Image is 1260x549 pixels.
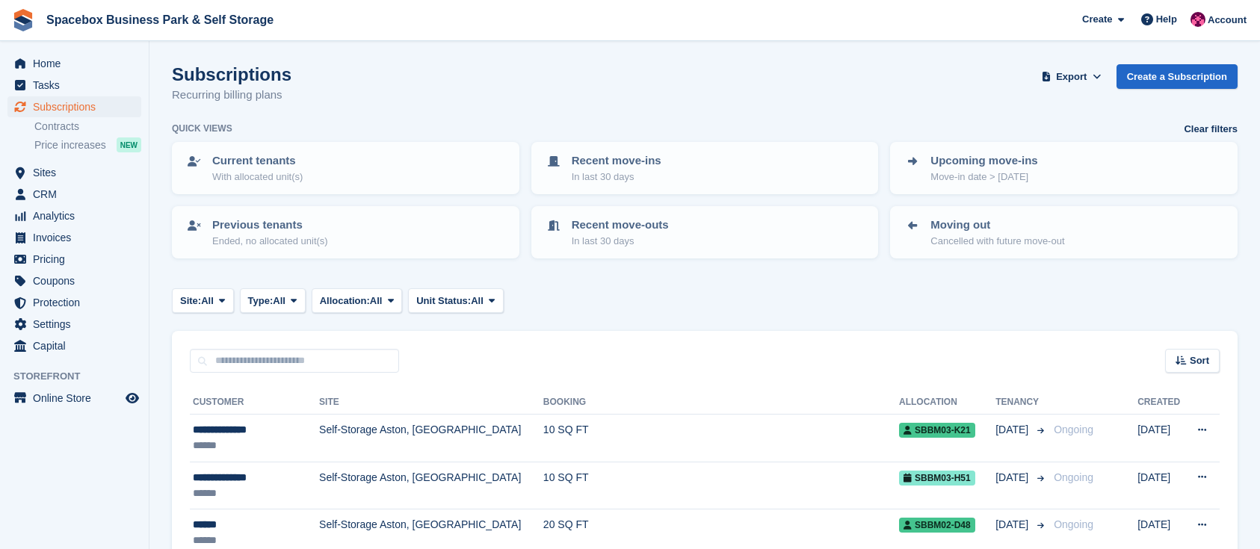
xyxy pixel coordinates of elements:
[995,422,1031,438] span: [DATE]
[1137,462,1185,509] td: [DATE]
[408,288,503,313] button: Unit Status: All
[1054,518,1093,530] span: Ongoing
[201,294,214,308] span: All
[312,288,403,313] button: Allocation: All
[572,234,669,249] p: In last 30 days
[117,137,141,152] div: NEW
[173,143,518,193] a: Current tenants With allocated unit(s)
[1184,122,1238,137] a: Clear filters
[33,249,123,270] span: Pricing
[33,292,123,313] span: Protection
[33,205,123,226] span: Analytics
[1082,12,1112,27] span: Create
[1056,69,1087,84] span: Export
[319,391,543,415] th: Site
[533,143,877,193] a: Recent move-ins In last 30 days
[899,518,975,533] span: SBBM02-D48
[33,270,123,291] span: Coupons
[899,471,975,486] span: SBBM03-H51
[248,294,274,308] span: Type:
[34,120,141,134] a: Contracts
[172,87,291,104] p: Recurring billing plans
[892,143,1236,193] a: Upcoming move-ins Move-in date > [DATE]
[319,462,543,509] td: Self-Storage Aston, [GEOGRAPHIC_DATA]
[930,152,1037,170] p: Upcoming move-ins
[899,391,995,415] th: Allocation
[172,288,234,313] button: Site: All
[7,184,141,205] a: menu
[33,162,123,183] span: Sites
[416,294,471,308] span: Unit Status:
[572,152,661,170] p: Recent move-ins
[471,294,484,308] span: All
[7,292,141,313] a: menu
[33,75,123,96] span: Tasks
[1156,12,1177,27] span: Help
[930,217,1064,234] p: Moving out
[33,335,123,356] span: Capital
[212,217,328,234] p: Previous tenants
[1054,424,1093,435] span: Ongoing
[7,227,141,248] a: menu
[543,462,899,509] td: 10 SQ FT
[899,423,975,438] span: SBBM03-K21
[123,389,141,407] a: Preview store
[1137,415,1185,462] td: [DATE]
[7,53,141,74] a: menu
[930,234,1064,249] p: Cancelled with future move-out
[273,294,285,308] span: All
[173,208,518,257] a: Previous tenants Ended, no allocated unit(s)
[33,388,123,409] span: Online Store
[212,170,303,184] p: With allocated unit(s)
[13,369,149,384] span: Storefront
[572,170,661,184] p: In last 30 days
[319,415,543,462] td: Self-Storage Aston, [GEOGRAPHIC_DATA]
[40,7,280,32] a: Spacebox Business Park & Self Storage
[7,162,141,183] a: menu
[320,294,370,308] span: Allocation:
[7,249,141,270] a: menu
[930,170,1037,184] p: Move-in date > [DATE]
[180,294,201,308] span: Site:
[1190,12,1205,27] img: Avishka Chauhan
[1208,13,1247,28] span: Account
[892,208,1236,257] a: Moving out Cancelled with future move-out
[34,138,106,152] span: Price increases
[212,234,328,249] p: Ended, no allocated unit(s)
[1190,353,1209,368] span: Sort
[1137,391,1185,415] th: Created
[370,294,383,308] span: All
[33,184,123,205] span: CRM
[33,96,123,117] span: Subscriptions
[1039,64,1105,89] button: Export
[7,314,141,335] a: menu
[190,391,319,415] th: Customer
[7,205,141,226] a: menu
[7,388,141,409] a: menu
[995,470,1031,486] span: [DATE]
[172,64,291,84] h1: Subscriptions
[995,517,1031,533] span: [DATE]
[33,314,123,335] span: Settings
[7,335,141,356] a: menu
[533,208,877,257] a: Recent move-outs In last 30 days
[12,9,34,31] img: stora-icon-8386f47178a22dfd0bd8f6a31ec36ba5ce8667c1dd55bd0f319d3a0aa187defe.svg
[543,415,899,462] td: 10 SQ FT
[543,391,899,415] th: Booking
[7,270,141,291] a: menu
[572,217,669,234] p: Recent move-outs
[33,53,123,74] span: Home
[1117,64,1238,89] a: Create a Subscription
[34,137,141,153] a: Price increases NEW
[33,227,123,248] span: Invoices
[7,75,141,96] a: menu
[212,152,303,170] p: Current tenants
[7,96,141,117] a: menu
[1054,471,1093,483] span: Ongoing
[995,391,1048,415] th: Tenancy
[172,122,232,135] h6: Quick views
[240,288,306,313] button: Type: All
